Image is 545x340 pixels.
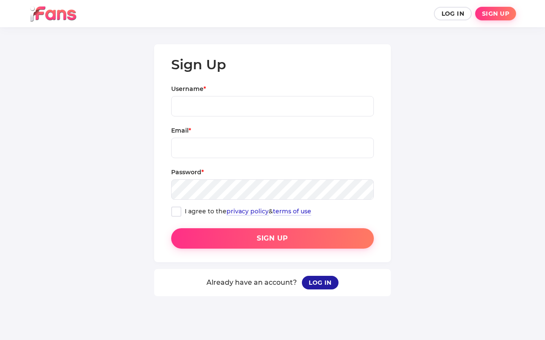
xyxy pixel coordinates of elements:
[273,207,311,215] a: terms of use
[171,138,374,158] input: Email*
[302,276,338,289] button: Log in
[171,58,374,71] div: Sign Up
[257,234,288,242] span: Sign up
[442,10,465,17] span: Log In
[207,278,297,287] span: Already have an account?
[171,228,374,249] button: Sign up
[482,10,509,17] span: Sign up
[185,207,311,215] div: I agree to the &
[171,96,374,116] input: Username*
[171,85,374,93] div: Username
[475,7,516,20] button: Sign up
[171,127,374,134] div: Email
[227,207,269,215] a: privacy policy
[309,279,332,286] span: Log in
[171,179,374,200] input: Password*
[171,168,374,176] div: Password
[434,7,472,20] button: Log In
